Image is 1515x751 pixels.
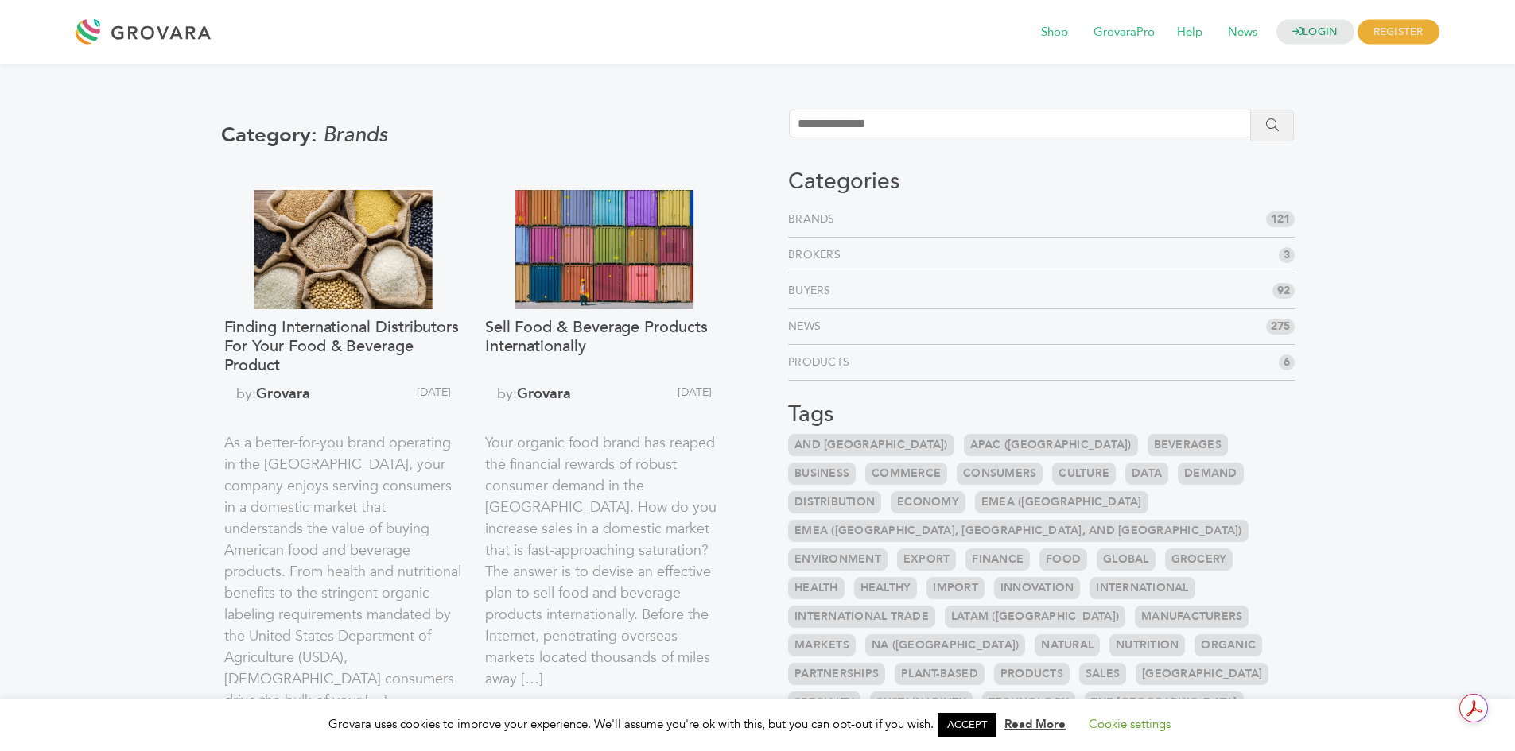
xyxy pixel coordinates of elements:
a: Buyers [788,283,837,299]
a: LOGIN [1276,20,1354,45]
a: Commerce [865,463,947,485]
a: APAC ([GEOGRAPHIC_DATA]) [964,434,1138,456]
a: Data [1125,463,1168,485]
span: Shop [1030,17,1079,48]
a: Environment [788,548,888,571]
a: Natural [1035,634,1100,656]
a: Healthy [854,577,918,599]
a: News [1217,24,1268,41]
a: Sales [1079,663,1126,685]
a: EMEA ([GEOGRAPHIC_DATA] [975,491,1148,513]
a: Products [788,354,856,370]
a: Technology [982,691,1076,714]
span: Help [1166,17,1214,48]
a: Health [788,577,845,599]
a: Help [1166,24,1214,41]
a: Partnerships [788,663,885,685]
a: and [GEOGRAPHIC_DATA]) [788,434,954,456]
a: Grovara [517,384,571,404]
a: Innovation [994,577,1081,599]
h3: Categories [788,168,1295,195]
p: As a better-for-you brand operating in the [GEOGRAPHIC_DATA], your company enjoys serving consume... [224,432,463,690]
a: Sustainability [870,691,973,714]
a: [GEOGRAPHIC_DATA] [1136,663,1268,685]
a: Distribution [788,491,881,513]
span: [DATE] [345,383,463,420]
a: Finance [965,548,1030,571]
a: International Trade [788,606,935,628]
a: Import [926,577,985,599]
a: News [788,319,827,335]
a: Specialty [788,691,860,714]
a: Beverages [1148,434,1228,456]
a: Business [788,463,856,485]
a: Sell Food & Beverage Products Internationally [485,318,724,375]
a: Economy [891,491,965,513]
h3: Tags [788,401,1295,428]
a: Markets [788,634,856,656]
span: Category [221,121,323,149]
a: Finding International Distributors for Your Food & Beverage Product [224,318,463,375]
span: 275 [1266,319,1295,335]
span: Brands [323,121,388,149]
span: [DATE] [606,383,724,420]
a: ACCEPT [938,713,996,737]
a: Nutrition [1109,634,1185,656]
a: Culture [1052,463,1116,485]
a: Consumers [957,463,1043,485]
a: Products [994,663,1070,685]
a: Demand [1178,463,1244,485]
a: Shop [1030,24,1079,41]
span: by: [485,383,607,420]
a: Brands [788,211,841,227]
span: by: [224,383,346,420]
p: Your organic food brand has reaped the financial rewards of robust consumer demand in the [GEOGRA... [485,432,724,690]
span: Grovara uses cookies to improve your experience. We'll assume you're ok with this, but you can op... [328,716,1187,732]
a: Grocery [1165,548,1233,571]
a: Brokers [788,247,847,263]
span: News [1217,17,1268,48]
a: Cookie settings [1089,716,1171,732]
a: Food [1039,548,1087,571]
span: GrovaraPro [1082,17,1166,48]
span: 92 [1272,283,1295,299]
a: Read More [1004,716,1066,732]
a: NA ([GEOGRAPHIC_DATA]) [865,634,1026,656]
a: the [GEOGRAPHIC_DATA] [1085,691,1243,714]
a: Organic [1195,634,1262,656]
span: REGISTER [1358,20,1439,45]
a: EMEA ([GEOGRAPHIC_DATA], [GEOGRAPHIC_DATA], and [GEOGRAPHIC_DATA]) [788,520,1249,542]
a: Plant-based [895,663,985,685]
a: GrovaraPro [1082,24,1166,41]
span: 3 [1279,247,1295,263]
a: Manufacturers [1135,606,1249,628]
a: LATAM ([GEOGRAPHIC_DATA]) [945,606,1125,628]
a: International [1090,577,1195,599]
span: 121 [1266,211,1295,227]
a: Global [1097,548,1156,571]
a: Grovara [256,384,310,404]
span: 6 [1279,354,1295,370]
a: Export [897,548,957,571]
